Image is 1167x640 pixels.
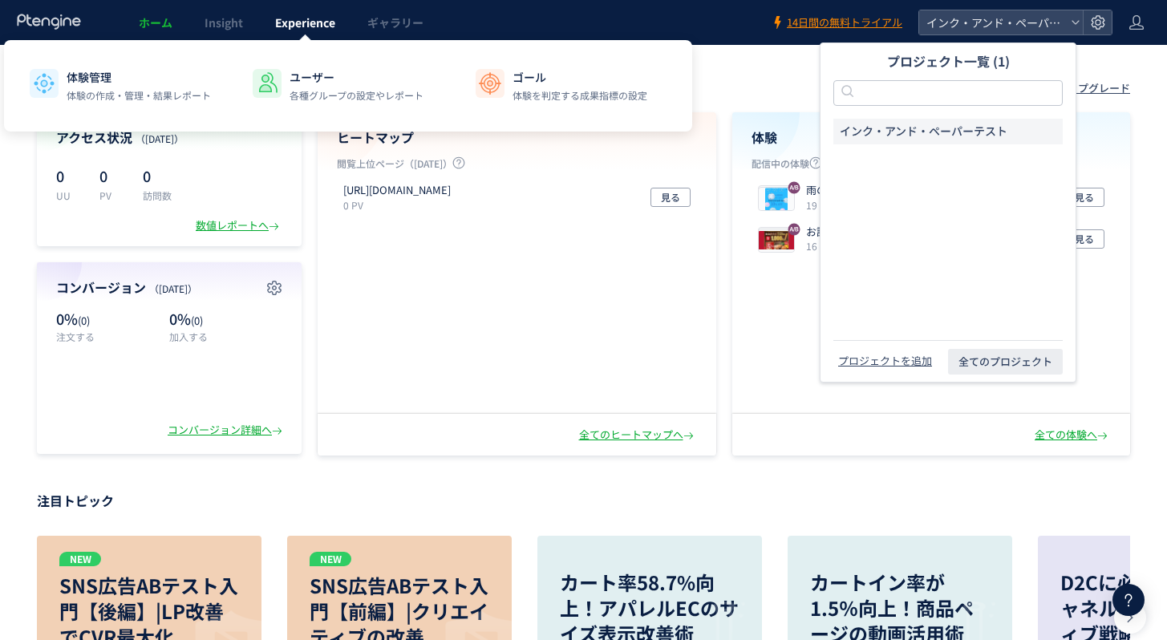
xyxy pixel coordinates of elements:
span: インク・アンド・ペーパーテスト [840,124,1007,140]
span: ホーム [139,14,172,30]
p: 訪問数 [143,188,172,202]
button: 全てのプロジェクト [948,349,1063,375]
i: 19 表示UU [806,198,860,212]
span: 14日間の無料トライアル [787,15,902,30]
a: 14日間の無料トライアル [771,15,902,30]
p: 加入する [169,330,282,343]
p: 閲覧上位ページ（[DATE]） [337,156,697,176]
div: アップグレード [1057,81,1130,96]
p: NEW [310,552,351,566]
p: 雨の日クーポン [806,183,938,198]
span: Experience [275,14,335,30]
span: （[DATE]） [136,132,184,145]
div: 全ての体験へ [1035,427,1111,443]
div: コンバージョン詳細へ [168,423,286,438]
button: 見る [1064,229,1104,249]
h4: ヒートマップ [337,128,697,147]
i: 16 表示UU [806,239,860,253]
span: 見る [661,188,680,207]
p: 0 [99,163,124,188]
p: 0% [169,309,282,330]
button: 見る [1064,188,1104,207]
p: http://share.fcoop-enjoy.jp/tooltest/b [343,183,451,198]
p: 体験管理 [67,69,211,85]
div: 数値レポートへ [196,218,282,233]
button: プロジェクトを追加 [833,353,937,369]
p: 体験の作成・管理・結果レポート [67,88,211,103]
p: お試しセットテスト [806,225,938,240]
span: 見る [1075,188,1094,207]
span: インク・アンド・ペーパーテスト [922,10,1064,34]
p: NEW [59,552,101,566]
p: 0% [56,309,161,330]
h4: コンバージョン [56,278,282,297]
p: 0 PV [343,198,457,212]
img: 6b65303907ae26a98f09416d6024ab311755157580125.png [759,188,794,210]
p: 注目トピック [37,488,1130,513]
span: Insight [205,14,243,30]
p: UU [56,188,80,202]
p: 0 [56,163,80,188]
img: c531d34fb1f1c0f34e7f106b546867881755076070712.jpeg [759,229,794,252]
div: 全てのヒートマップへ [579,427,697,443]
button: 見る [650,188,691,207]
p: ゴール [513,69,647,85]
h2: プロジェクト一覧 (1) [833,43,1063,79]
span: （[DATE]） [149,282,197,295]
span: 見る [1075,229,1094,249]
h4: アクセス状況 [56,128,282,147]
p: PV [99,188,124,202]
span: (0) [78,313,90,328]
p: 注文する [56,330,161,343]
p: 体験を判定する成果指標の設定 [513,88,647,103]
p: ユーザー [290,69,423,85]
p: 0 [143,163,172,188]
span: (0) [191,313,203,328]
p: 各種グループの設定やレポート [290,88,423,103]
span: 全てのプロジェクト [958,349,1052,375]
span: ギャラリー [367,14,423,30]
